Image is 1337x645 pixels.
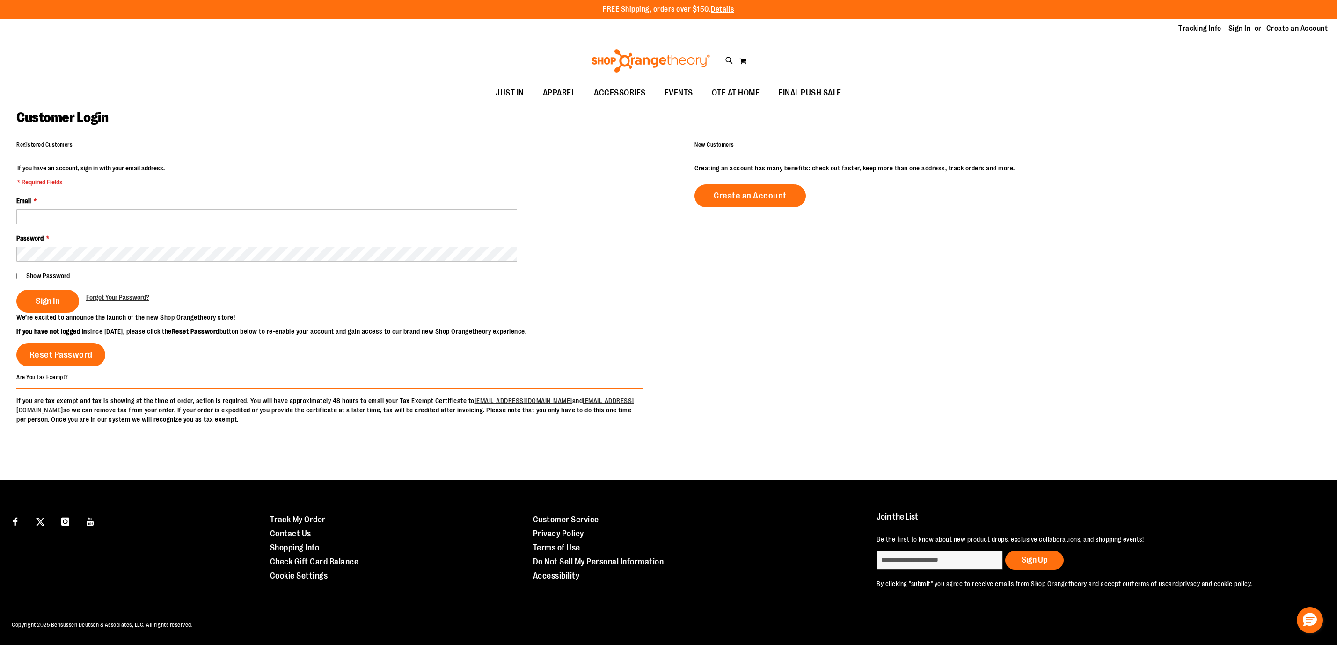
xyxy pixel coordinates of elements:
[172,328,219,335] strong: Reset Password
[270,557,359,566] a: Check Gift Card Balance
[270,529,311,538] a: Contact Us
[877,551,1003,570] input: enter email
[16,290,79,313] button: Sign In
[590,49,711,73] img: Shop Orangetheory
[16,197,31,205] span: Email
[655,82,702,104] a: EVENTS
[603,4,734,15] p: FREE Shipping, orders over $150.
[17,177,165,187] span: * Required Fields
[877,513,1308,530] h4: Join the List
[702,82,769,104] a: OTF AT HOME
[533,557,664,566] a: Do Not Sell My Personal Information
[1022,555,1047,564] span: Sign Up
[533,515,599,524] a: Customer Service
[16,163,166,187] legend: If you have an account, sign in with your email address.
[769,82,851,104] a: FINAL PUSH SALE
[714,191,787,201] span: Create an Account
[594,82,646,103] span: ACCESSORIES
[32,513,49,529] a: Visit our X page
[1178,23,1221,34] a: Tracking Info
[82,513,99,529] a: Visit our Youtube page
[533,529,584,538] a: Privacy Policy
[1005,551,1064,570] button: Sign Up
[16,313,669,322] p: We’re excited to announce the launch of the new Shop Orangetheory store!
[57,513,73,529] a: Visit our Instagram page
[486,82,533,104] a: JUST IN
[533,571,580,580] a: Accessibility
[1132,580,1169,587] a: terms of use
[29,350,93,360] span: Reset Password
[694,141,734,148] strong: New Customers
[7,513,23,529] a: Visit our Facebook page
[533,543,580,552] a: Terms of Use
[86,293,149,302] a: Forgot Your Password?
[496,82,524,103] span: JUST IN
[877,579,1308,588] p: By clicking "submit" you agree to receive emails from Shop Orangetheory and accept our and
[16,396,643,424] p: If you are tax exempt and tax is showing at the time of order, action is required. You will have ...
[16,374,68,381] strong: Are You Tax Exempt?
[16,328,87,335] strong: If you have not logged in
[36,518,44,526] img: Twitter
[270,515,326,524] a: Track My Order
[26,272,70,279] span: Show Password
[543,82,576,103] span: APPAREL
[16,110,108,125] span: Customer Login
[16,141,73,148] strong: Registered Customers
[778,82,841,103] span: FINAL PUSH SALE
[270,543,320,552] a: Shopping Info
[16,327,669,336] p: since [DATE], please click the button below to re-enable your account and gain access to our bran...
[1228,23,1251,34] a: Sign In
[694,163,1321,173] p: Creating an account has many benefits: check out faster, keep more than one address, track orders...
[16,343,105,366] a: Reset Password
[12,622,193,628] span: Copyright 2025 Bensussen Deutsch & Associates, LLC. All rights reserved.
[86,293,149,301] span: Forgot Your Password?
[665,82,693,103] span: EVENTS
[36,296,60,306] span: Sign In
[1297,607,1323,633] button: Hello, have a question? Let’s chat.
[16,235,44,242] span: Password
[1179,580,1252,587] a: privacy and cookie policy.
[877,535,1308,544] p: Be the first to know about new product drops, exclusive collaborations, and shopping events!
[1266,23,1328,34] a: Create an Account
[533,82,585,104] a: APPAREL
[270,571,328,580] a: Cookie Settings
[711,5,734,14] a: Details
[475,397,572,404] a: [EMAIL_ADDRESS][DOMAIN_NAME]
[712,82,760,103] span: OTF AT HOME
[694,184,806,207] a: Create an Account
[584,82,655,104] a: ACCESSORIES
